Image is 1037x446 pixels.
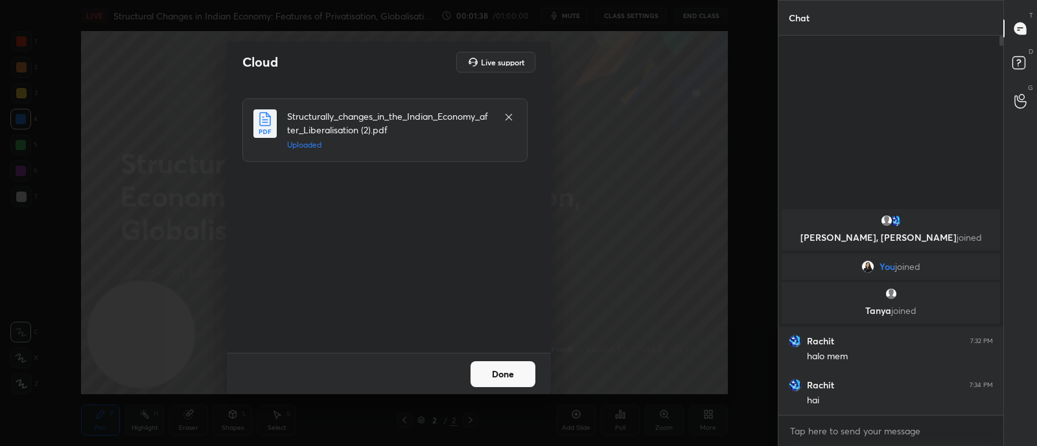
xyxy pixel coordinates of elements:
span: joined [957,231,982,243]
img: c47a7fdbdf484e2897436e00cd6859d3.jpg [889,214,902,227]
div: grid [778,206,1003,415]
div: 7:32 PM [970,337,993,345]
h5: Uploaded [287,139,491,151]
span: You [880,262,895,272]
img: default.png [880,214,893,227]
h6: Rachit [807,379,834,391]
h4: Structurally_changes_in_the_Indian_Economy_after_Liberalisation (2).pdf [287,109,491,137]
div: 7:34 PM [970,381,993,389]
p: Chat [778,1,820,35]
p: T [1029,10,1033,20]
p: Tanya [789,306,992,316]
img: c47a7fdbdf484e2897436e00cd6859d3.jpg [789,379,802,392]
p: [PERSON_NAME], [PERSON_NAME] [789,232,992,243]
img: c47a7fdbdf484e2897436e00cd6859d3.jpg [789,335,802,348]
h2: Cloud [242,54,278,71]
span: joined [891,304,916,317]
img: ac645958af6d470e9914617ce266d6ae.jpg [861,260,874,273]
button: Done [471,361,535,387]
div: hai [807,394,993,407]
h6: Rachit [807,335,834,347]
div: halo mem [807,350,993,363]
img: default.png [885,287,898,300]
p: D [1029,47,1033,56]
p: G [1028,83,1033,93]
span: joined [895,262,920,272]
h5: Live support [481,58,524,66]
